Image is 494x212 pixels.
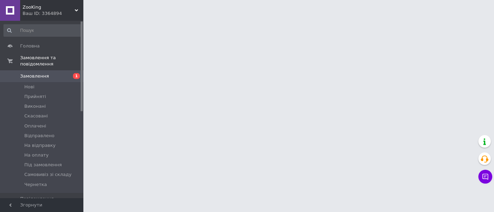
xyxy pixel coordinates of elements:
span: 1 [73,73,80,79]
span: На оплату [24,152,49,158]
button: Чат з покупцем [478,170,492,184]
span: Виконані [24,103,46,109]
span: Головна [20,43,40,49]
div: Ваш ID: 3364894 [23,10,83,17]
span: Відправлено [24,133,55,139]
span: Замовлення та повідомлення [20,55,83,67]
span: Прийняті [24,94,46,100]
span: Самовивіз зі складу [24,171,72,178]
span: ZooKing [23,4,75,10]
input: Пошук [3,24,82,37]
span: Повідомлення [20,196,54,202]
span: Під замовлення [24,162,62,168]
span: Оплачені [24,123,46,129]
span: На відправку [24,142,56,149]
span: Нові [24,84,34,90]
span: Скасовані [24,113,48,119]
span: Чернетка [24,182,47,188]
span: Замовлення [20,73,49,79]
